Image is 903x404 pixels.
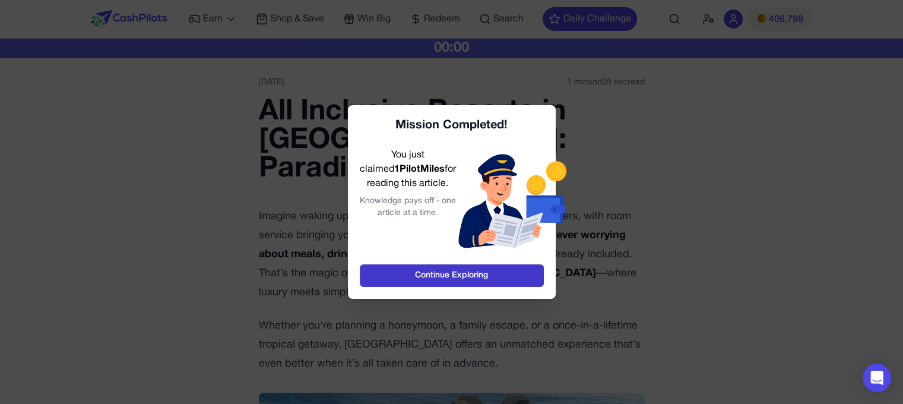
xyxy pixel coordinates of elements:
div: Knowledge pays off - one article at a time. [360,195,456,219]
span: 1 PilotMiles [394,165,445,173]
div: Mission Completed! [360,117,544,134]
img: Clamed Article [456,148,570,253]
div: You just claimed for reading this article. [360,148,456,253]
div: Open Intercom Messenger [863,364,891,392]
a: Continue Exploring [360,264,544,287]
